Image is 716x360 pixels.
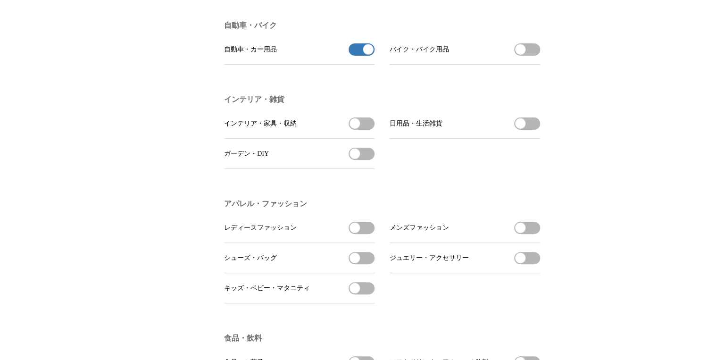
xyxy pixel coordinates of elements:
[224,45,277,54] span: 自動車・カー用品
[224,199,540,209] h3: アパレル・ファッション
[224,334,540,343] h3: 食品・飲料
[390,45,449,54] span: バイク・バイク用品
[224,150,269,158] span: ガーデン・DIY
[224,284,310,293] span: キッズ・ベビー・マタニティ
[390,224,449,232] span: メンズファッション
[224,254,277,262] span: シューズ・バッグ
[224,21,540,31] h3: 自動車・バイク
[390,119,442,128] span: 日用品・生活雑貨
[224,95,540,105] h3: インテリア・雑貨
[224,119,297,128] span: インテリア・家具・収納
[224,224,297,232] span: レディースファッション
[390,254,469,262] span: ジュエリー・アクセサリー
